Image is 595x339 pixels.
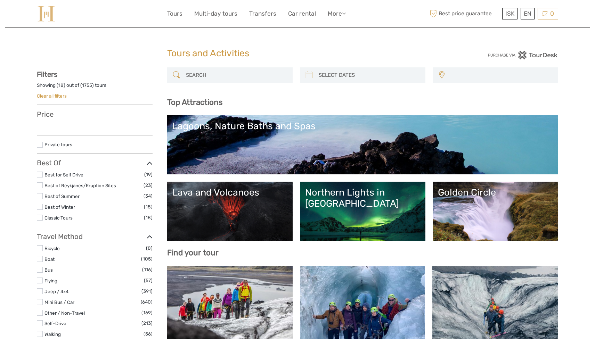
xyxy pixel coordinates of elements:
[144,203,153,211] span: (18)
[44,204,75,210] a: Best of Winter
[37,159,153,167] h3: Best Of
[37,232,153,241] h3: Travel Method
[44,321,66,326] a: Self-Drive
[44,142,72,147] a: Private tours
[141,309,153,317] span: (169)
[146,244,153,252] span: (8)
[44,267,53,273] a: Bus
[44,299,74,305] a: Mini Bus / Car
[141,287,153,295] span: (391)
[37,110,153,118] h3: Price
[521,8,535,19] div: EN
[167,48,428,59] h1: Tours and Activities
[144,192,153,200] span: (34)
[44,310,85,316] a: Other / Non-Travel
[82,82,92,89] label: 1755
[438,187,553,235] a: Golden Circle
[172,187,287,235] a: Lava and Volcanoes
[249,9,276,19] a: Transfers
[167,9,182,19] a: Tours
[44,246,60,251] a: Bicycle
[316,69,422,81] input: SELECT DATES
[488,51,558,59] img: PurchaseViaTourDesk.png
[172,121,553,132] div: Lagoons, Nature Baths and Spas
[44,183,116,188] a: Best of Reykjanes/Eruption Sites
[44,278,57,283] a: Flying
[37,82,153,93] div: Showing ( ) out of ( ) tours
[144,214,153,222] span: (18)
[549,10,555,17] span: 0
[37,93,67,99] a: Clear all filters
[167,98,222,107] b: Top Attractions
[37,70,57,78] strong: Filters
[438,187,553,198] div: Golden Circle
[44,331,61,337] a: Walking
[141,298,153,306] span: (640)
[428,8,500,19] span: Best price guarantee
[167,248,219,257] b: Find your tour
[44,172,83,177] a: Best for Self Drive
[44,289,68,294] a: Jeep / 4x4
[37,5,56,22] img: 975-fd72f77c-0a60-4403-8c23-69ec0ff557a4_logo_small.jpg
[144,330,153,338] span: (56)
[44,215,73,221] a: Classic Tours
[44,256,55,262] a: Boat
[505,10,514,17] span: ISK
[144,276,153,284] span: (57)
[144,171,153,179] span: (19)
[141,255,153,263] span: (105)
[172,187,287,198] div: Lava and Volcanoes
[328,9,346,19] a: More
[58,82,64,89] label: 18
[183,69,289,81] input: SEARCH
[194,9,237,19] a: Multi-day tours
[141,319,153,327] span: (213)
[172,121,553,169] a: Lagoons, Nature Baths and Spas
[44,193,80,199] a: Best of Summer
[142,266,153,274] span: (116)
[288,9,316,19] a: Car rental
[305,187,420,209] div: Northern Lights in [GEOGRAPHIC_DATA]
[144,181,153,189] span: (23)
[305,187,420,235] a: Northern Lights in [GEOGRAPHIC_DATA]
